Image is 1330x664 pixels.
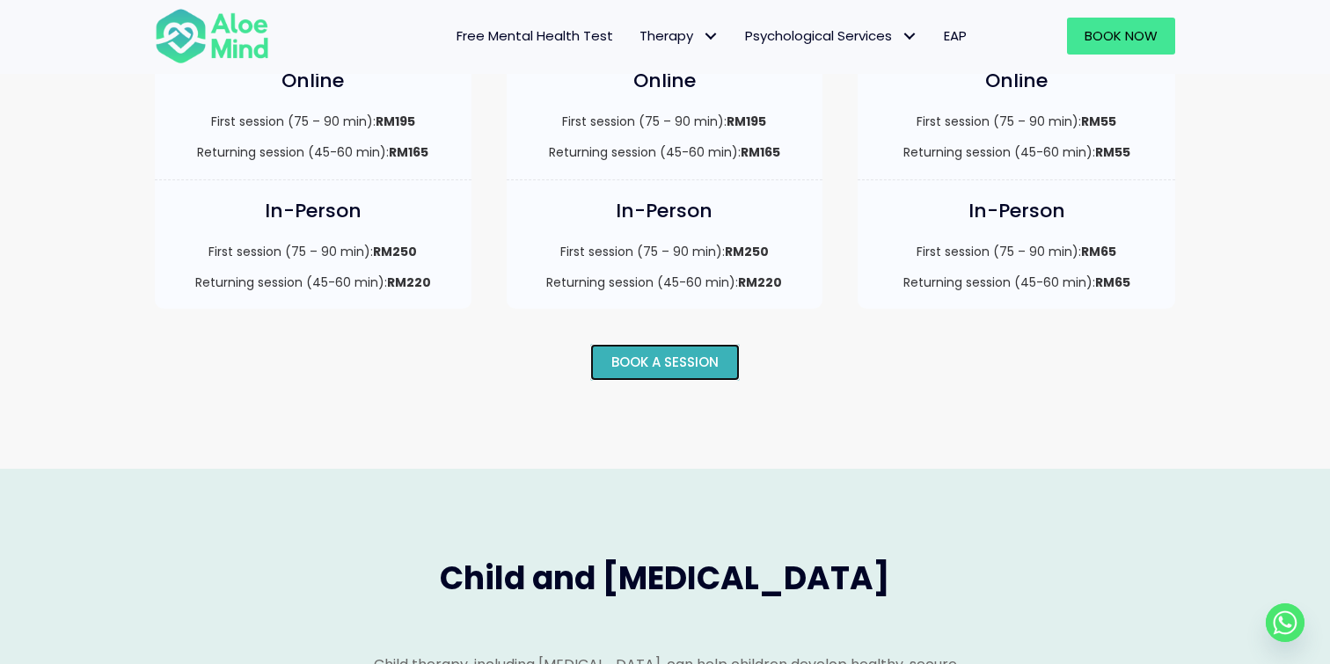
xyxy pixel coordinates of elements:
h4: In-Person [875,198,1158,225]
strong: RM65 [1081,243,1116,260]
span: EAP [944,26,967,45]
span: Psychological Services [745,26,917,45]
h4: Online [875,68,1158,95]
h4: Online [172,68,454,95]
strong: RM165 [741,143,780,161]
nav: Menu [292,18,980,55]
strong: RM195 [376,113,415,130]
p: First session (75 – 90 min): [172,113,454,130]
strong: RM55 [1095,143,1130,161]
p: First session (75 – 90 min): [172,243,454,260]
span: Book a session [611,353,719,371]
strong: RM220 [387,274,431,291]
strong: RM55 [1081,113,1116,130]
strong: RM65 [1095,274,1130,291]
span: Therapy: submenu [698,24,723,49]
a: TherapyTherapy: submenu [626,18,732,55]
h4: In-Person [524,198,806,225]
strong: RM250 [725,243,769,260]
p: First session (75 – 90 min): [875,113,1158,130]
strong: RM220 [738,274,782,291]
span: Child and [MEDICAL_DATA] [440,556,890,601]
span: Free Mental Health Test [457,26,613,45]
p: Returning session (45-60 min): [875,274,1158,291]
p: Returning session (45-60 min): [524,274,806,291]
span: Therapy [639,26,719,45]
a: Book a session [590,344,740,381]
p: First session (75 – 90 min): [524,243,806,260]
h4: Online [524,68,806,95]
span: Book Now [1085,26,1158,45]
strong: RM165 [389,143,428,161]
p: Returning session (45-60 min): [524,143,806,161]
a: Book Now [1067,18,1175,55]
span: Psychological Services: submenu [896,24,922,49]
p: Returning session (45-60 min): [172,143,454,161]
a: Free Mental Health Test [443,18,626,55]
p: First session (75 – 90 min): [875,243,1158,260]
p: Returning session (45-60 min): [172,274,454,291]
a: Psychological ServicesPsychological Services: submenu [732,18,931,55]
a: EAP [931,18,980,55]
h4: In-Person [172,198,454,225]
p: Returning session (45-60 min): [875,143,1158,161]
strong: RM250 [373,243,417,260]
img: Aloe mind Logo [155,7,269,65]
strong: RM195 [727,113,766,130]
p: First session (75 – 90 min): [524,113,806,130]
a: Whatsapp [1266,603,1304,642]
